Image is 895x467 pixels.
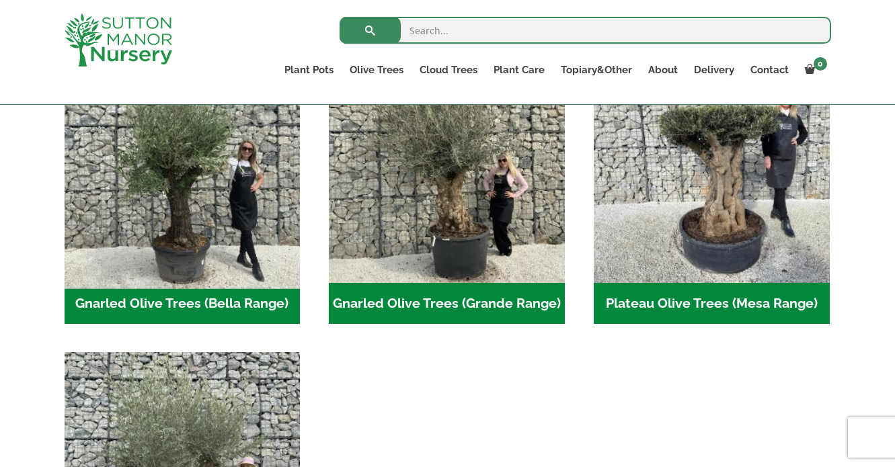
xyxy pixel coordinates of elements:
[797,60,831,79] a: 0
[340,17,831,44] input: Search...
[594,47,830,324] a: Visit product category Plateau Olive Trees (Mesa Range)
[342,60,412,79] a: Olive Trees
[412,60,485,79] a: Cloud Trees
[329,47,565,324] a: Visit product category Gnarled Olive Trees (Grande Range)
[640,60,686,79] a: About
[276,60,342,79] a: Plant Pots
[686,60,742,79] a: Delivery
[329,283,565,325] h2: Gnarled Olive Trees (Grande Range)
[814,57,827,71] span: 0
[742,60,797,79] a: Contact
[65,283,301,325] h2: Gnarled Olive Trees (Bella Range)
[594,47,830,283] img: Plateau Olive Trees (Mesa Range)
[65,13,172,67] img: logo
[59,41,306,288] img: Gnarled Olive Trees (Bella Range)
[485,60,553,79] a: Plant Care
[594,283,830,325] h2: Plateau Olive Trees (Mesa Range)
[65,47,301,324] a: Visit product category Gnarled Olive Trees (Bella Range)
[553,60,640,79] a: Topiary&Other
[329,47,565,283] img: Gnarled Olive Trees (Grande Range)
